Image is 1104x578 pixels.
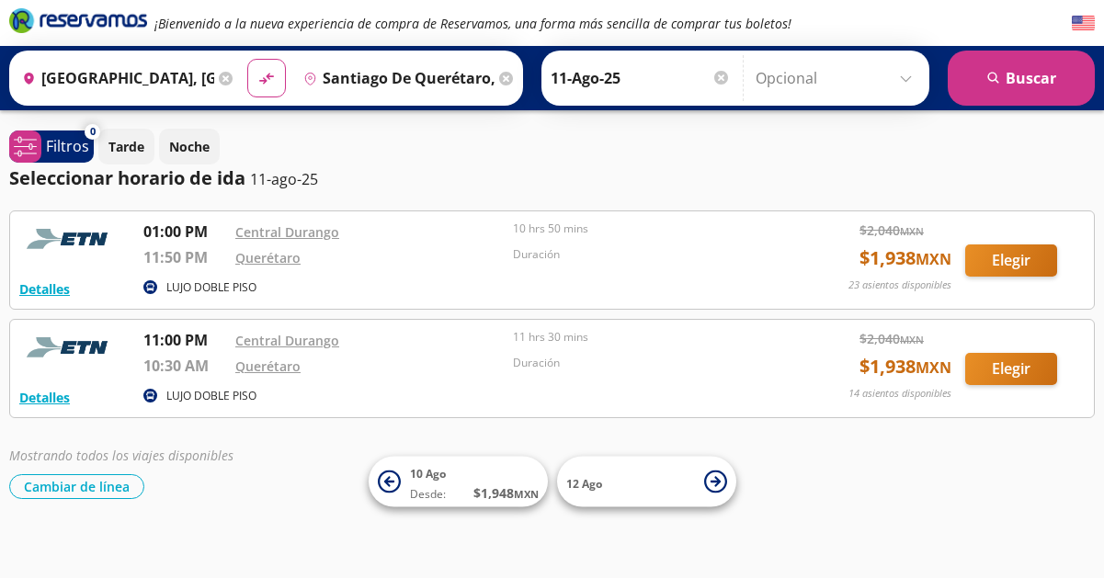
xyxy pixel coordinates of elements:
input: Buscar Destino [296,55,495,101]
button: Elegir [965,244,1057,277]
p: Filtros [46,135,89,157]
small: MXN [916,357,951,378]
small: MXN [900,224,924,238]
button: Detalles [19,279,70,299]
img: RESERVAMOS [19,329,120,366]
span: 10 Ago [410,466,446,482]
button: Elegir [965,353,1057,385]
input: Buscar Origen [15,55,214,101]
p: Tarde [108,137,144,156]
a: Querétaro [235,249,301,266]
span: $ 2,040 [859,329,924,348]
a: Querétaro [235,357,301,375]
p: Seleccionar horario de ida [9,164,245,192]
span: $ 1,938 [859,244,951,272]
button: Detalles [19,388,70,407]
p: LUJO DOBLE PISO [166,279,256,296]
button: Cambiar de línea [9,474,144,499]
button: 0Filtros [9,130,94,163]
em: Mostrando todos los viajes disponibles [9,447,233,464]
span: 0 [90,124,96,140]
button: Tarde [98,129,154,164]
span: Desde: [410,486,446,503]
span: $ 1,948 [473,483,539,503]
a: Brand Logo [9,6,147,40]
p: 23 asientos disponibles [848,278,951,293]
button: 12 Ago [557,457,736,507]
a: Central Durango [235,223,339,241]
span: 12 Ago [566,475,602,491]
p: 10:30 AM [143,355,226,377]
small: MXN [900,333,924,346]
em: ¡Bienvenido a la nueva experiencia de compra de Reservamos, una forma más sencilla de comprar tus... [154,15,791,32]
p: LUJO DOBLE PISO [166,388,256,404]
button: Noche [159,129,220,164]
p: 01:00 PM [143,221,226,243]
span: $ 1,938 [859,353,951,380]
button: Buscar [948,51,1095,106]
button: English [1072,12,1095,35]
p: Duración [513,355,781,371]
p: Duración [513,246,781,263]
p: 11 hrs 30 mins [513,329,781,346]
i: Brand Logo [9,6,147,34]
span: $ 2,040 [859,221,924,240]
p: 11:50 PM [143,246,226,268]
small: MXN [916,249,951,269]
small: MXN [514,487,539,501]
a: Central Durango [235,332,339,349]
p: 14 asientos disponibles [848,386,951,402]
input: Elegir Fecha [551,55,731,101]
input: Opcional [756,55,920,101]
p: Noche [169,137,210,156]
button: 10 AgoDesde:$1,948MXN [369,457,548,507]
p: 10 hrs 50 mins [513,221,781,237]
p: 11-ago-25 [250,168,318,190]
p: 11:00 PM [143,329,226,351]
img: RESERVAMOS [19,221,120,257]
